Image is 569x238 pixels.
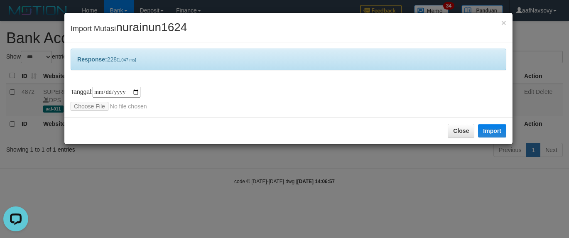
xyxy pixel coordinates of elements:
[71,87,506,111] div: Tanggal:
[116,21,187,34] span: nurainun1624
[117,58,136,62] span: [1,047 ms]
[71,25,187,33] span: Import Mutasi
[478,124,506,137] button: Import
[448,124,474,138] button: Close
[501,18,506,27] span: ×
[501,18,506,27] button: Close
[77,56,107,63] b: Response:
[71,49,506,70] div: 228
[3,3,28,28] button: Open LiveChat chat widget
